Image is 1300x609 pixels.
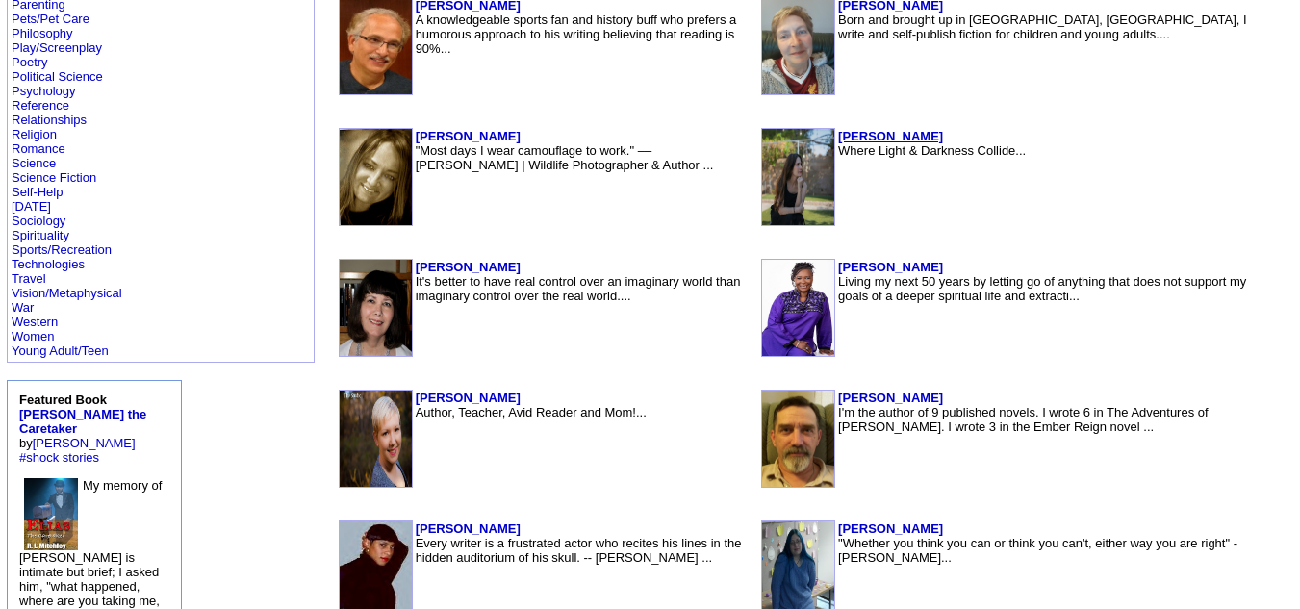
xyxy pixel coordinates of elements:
a: Political Science [12,69,103,84]
a: Science [12,156,56,170]
a: Pets/Pet Care [12,12,89,26]
a: [PERSON_NAME] [416,260,521,274]
a: [DATE] [12,199,51,214]
img: 16562.JPG [762,391,834,487]
font: "Most days I wear camouflage to work." –– [PERSON_NAME] | Wildlife Photographer & Author ... [416,143,714,172]
font: I'm the author of 9 published novels. I wrote 6 in The Adventures of [PERSON_NAME]. I wrote 3 in ... [838,405,1209,434]
a: [PERSON_NAME] [416,521,521,536]
a: [PERSON_NAME] #shock stories [19,436,136,465]
a: [PERSON_NAME] [416,391,521,405]
a: Relationships [12,113,87,127]
a: Self-Help [12,185,63,199]
a: [PERSON_NAME] the Caretaker [19,407,146,436]
a: Science Fiction [12,170,96,185]
font: A knowledgeable sports fan and history buff who prefers a humorous approach to his writing believ... [416,13,737,56]
img: 229709.jpg [762,260,834,356]
b: Featured Book [19,393,146,436]
a: Reference [12,98,69,113]
img: 16813.jpg [340,260,412,356]
img: 75529.jpg [24,478,78,550]
font: Born and brought up in [GEOGRAPHIC_DATA], [GEOGRAPHIC_DATA], I write and self-publish fiction for... [838,13,1247,41]
a: [PERSON_NAME] [838,129,943,143]
a: [PERSON_NAME] [416,129,521,143]
a: Religion [12,127,57,141]
font: It's better to have real control over an imaginary world than imaginary control over the real wor... [416,274,741,303]
a: Sociology [12,214,65,228]
img: 95751.jpg [340,129,412,225]
a: Vision/Metaphysical [12,286,122,300]
font: Author, Teacher, Avid Reader and Mom!... [416,405,647,419]
font: Living my next 50 years by letting go of anything that does not support my goals of a deeper spir... [838,274,1246,303]
font: "Whether you think you can or think you can't, either way you are right" - [PERSON_NAME]... [838,536,1237,565]
a: Romance [12,141,65,156]
img: 194848.jpg [762,129,834,225]
font: Where Light & Darkness Collide... [838,143,1026,158]
a: Young Adult/Teen [12,343,109,358]
a: War [12,300,34,315]
a: Sports/Recreation [12,242,112,257]
a: Technologies [12,257,85,271]
a: Travel [12,271,46,286]
a: Western [12,315,58,329]
a: [PERSON_NAME] [838,521,943,536]
a: Poetry [12,55,48,69]
a: Play/Screenplay [12,40,102,55]
img: 210338.jpg [340,391,412,487]
a: [PERSON_NAME] [838,260,943,274]
a: Women [12,329,55,343]
a: Spirituality [12,228,69,242]
font: by [19,393,146,465]
a: [PERSON_NAME] [838,391,943,405]
a: Psychology [12,84,75,98]
a: Philosophy [12,26,73,40]
font: Every writer is a frustrated actor who recites his lines in the hidden auditorium of his skull. -... [416,536,742,565]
